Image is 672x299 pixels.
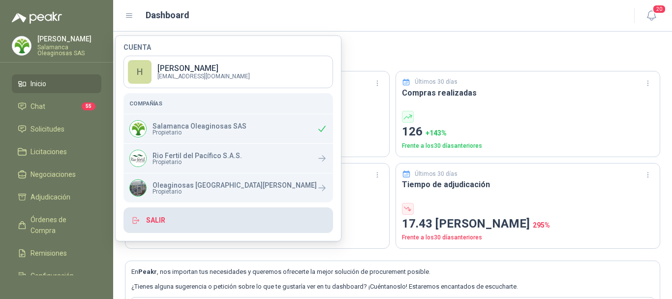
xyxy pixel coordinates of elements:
[415,77,458,87] p: Últimos 30 días
[123,56,333,88] a: H[PERSON_NAME] [EMAIL_ADDRESS][DOMAIN_NAME]
[12,165,101,184] a: Negociaciones
[31,169,76,180] span: Negociaciones
[31,124,64,134] span: Solicitudes
[123,173,333,202] a: Company LogoOleaginosas [GEOGRAPHIC_DATA][PERSON_NAME]Propietario
[31,270,74,281] span: Configuración
[31,248,67,259] span: Remisiones
[130,150,146,166] img: Company Logo
[123,114,333,143] div: Company LogoSalamanca Oleaginosas SASPropietario
[31,146,67,157] span: Licitaciones
[31,78,46,89] span: Inicio
[153,123,246,130] p: Salamanca Oleaginosas SAS
[12,266,101,285] a: Configuración
[153,189,317,195] span: Propietario
[12,210,101,240] a: Órdenes de Compra
[130,180,146,196] img: Company Logo
[12,74,101,93] a: Inicio
[402,215,654,233] p: 17.43 [PERSON_NAME]
[153,152,242,159] p: Rio Fertil del Pacífico S.A.S.
[131,267,654,277] p: En , nos importan tus necesidades y queremos ofrecerte la mejor solución de procurement posible.
[31,101,45,112] span: Chat
[426,129,447,137] span: + 143 %
[37,44,101,56] p: Salamanca Oleaginosas SAS
[128,60,152,84] div: H
[402,123,654,141] p: 126
[129,99,327,108] h5: Compañías
[402,178,654,191] h3: Tiempo de adjudicación
[82,102,95,110] span: 55
[402,141,654,151] p: Frente a los 30 días anteriores
[31,214,92,236] span: Órdenes de Compra
[652,4,666,14] span: 20
[153,130,246,135] span: Propietario
[138,268,157,275] b: Peakr
[153,182,317,189] p: Oleaginosas [GEOGRAPHIC_DATA][PERSON_NAME]
[402,233,654,242] p: Frente a los 30 días anteriores
[642,7,660,25] button: 20
[31,192,70,202] span: Adjudicación
[146,8,189,22] h1: Dashboard
[12,36,31,55] img: Company Logo
[12,97,101,116] a: Chat55
[12,12,62,24] img: Logo peakr
[123,207,333,233] button: Salir
[37,35,101,42] p: [PERSON_NAME]
[123,44,333,51] h4: Cuenta
[12,142,101,161] a: Licitaciones
[153,159,242,165] span: Propietario
[130,121,146,137] img: Company Logo
[12,244,101,263] a: Remisiones
[415,169,458,179] p: Últimos 30 días
[157,73,250,79] p: [EMAIL_ADDRESS][DOMAIN_NAME]
[533,221,550,229] span: 295 %
[12,120,101,138] a: Solicitudes
[12,188,101,206] a: Adjudicación
[131,282,654,292] p: ¿Tienes alguna sugerencia o petición sobre lo que te gustaría ver en tu dashboard? ¡Cuéntanoslo! ...
[402,87,654,99] h3: Compras realizadas
[123,144,333,173] a: Company LogoRio Fertil del Pacífico S.A.S.Propietario
[157,65,250,72] p: [PERSON_NAME]
[141,43,660,59] h3: Bienvenido de nuevo [PERSON_NAME]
